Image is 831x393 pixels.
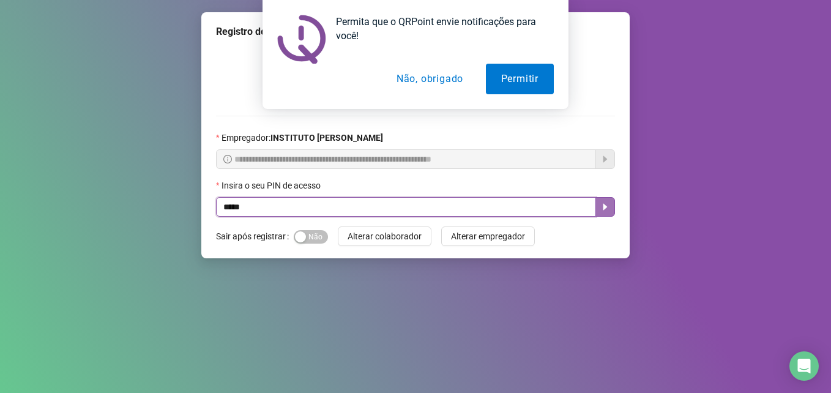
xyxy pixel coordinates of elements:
[270,133,383,143] strong: INSTITUTO [PERSON_NAME]
[789,351,819,381] div: Open Intercom Messenger
[326,15,554,43] div: Permita que o QRPoint envie notificações para você!
[277,15,326,64] img: notification icon
[348,230,422,243] span: Alterar colaborador
[338,226,431,246] button: Alterar colaborador
[216,226,294,246] label: Sair após registrar
[223,155,232,163] span: info-circle
[451,230,525,243] span: Alterar empregador
[381,64,479,94] button: Não, obrigado
[441,226,535,246] button: Alterar empregador
[222,131,383,144] span: Empregador :
[600,202,610,212] span: caret-right
[486,64,554,94] button: Permitir
[216,179,329,192] label: Insira o seu PIN de acesso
